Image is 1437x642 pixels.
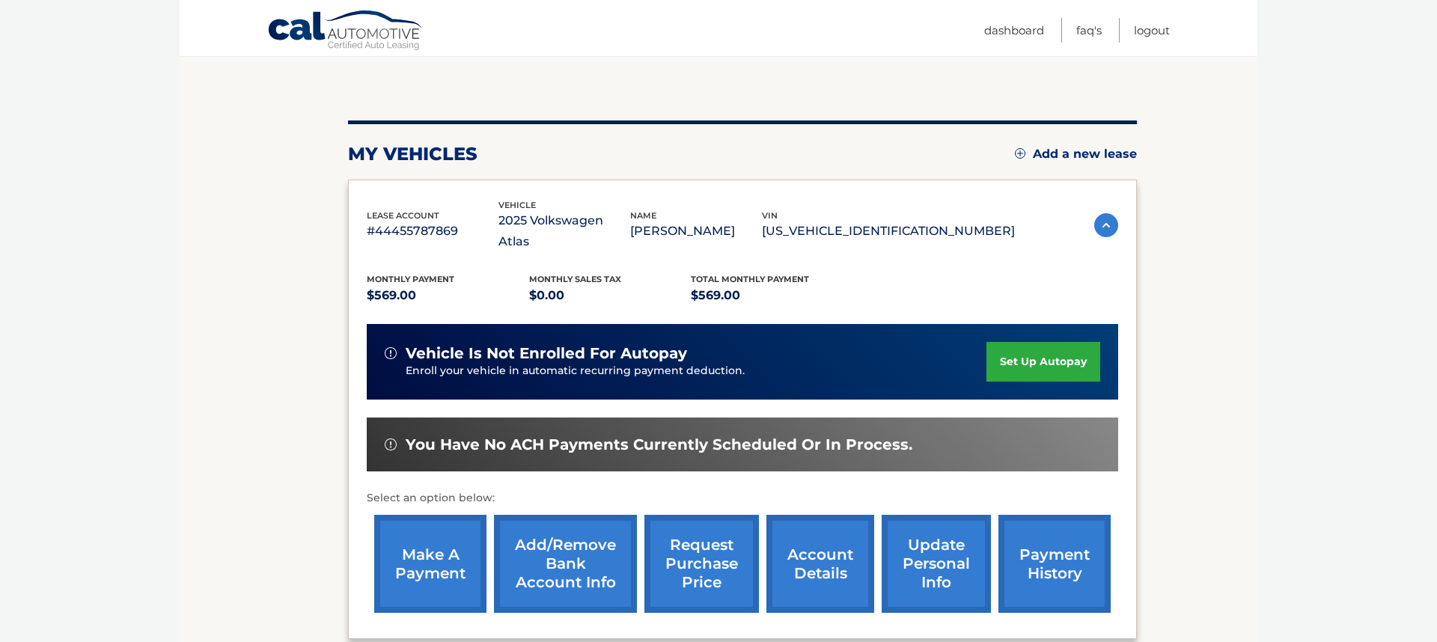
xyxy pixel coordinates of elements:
[367,221,498,242] p: #44455787869
[984,18,1044,43] a: Dashboard
[691,285,853,306] p: $569.00
[1015,148,1025,159] img: add.svg
[766,515,874,613] a: account details
[498,210,630,252] p: 2025 Volkswagen Atlas
[406,344,687,363] span: vehicle is not enrolled for autopay
[367,285,529,306] p: $569.00
[1015,147,1137,162] a: Add a new lease
[367,489,1118,507] p: Select an option below:
[374,515,486,613] a: make a payment
[762,210,778,221] span: vin
[644,515,759,613] a: request purchase price
[498,200,536,210] span: vehicle
[998,515,1111,613] a: payment history
[630,221,762,242] p: [PERSON_NAME]
[882,515,991,613] a: update personal info
[1094,213,1118,237] img: accordion-active.svg
[406,363,986,379] p: Enroll your vehicle in automatic recurring payment deduction.
[367,274,454,284] span: Monthly Payment
[986,342,1100,382] a: set up autopay
[691,274,809,284] span: Total Monthly Payment
[406,435,912,454] span: You have no ACH payments currently scheduled or in process.
[1134,18,1170,43] a: Logout
[385,438,397,450] img: alert-white.svg
[630,210,656,221] span: name
[1076,18,1102,43] a: FAQ's
[529,274,621,284] span: Monthly sales Tax
[494,515,637,613] a: Add/Remove bank account info
[385,347,397,359] img: alert-white.svg
[367,210,439,221] span: lease account
[529,285,692,306] p: $0.00
[267,10,424,53] a: Cal Automotive
[348,143,478,165] h2: my vehicles
[762,221,1015,242] p: [US_VEHICLE_IDENTIFICATION_NUMBER]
